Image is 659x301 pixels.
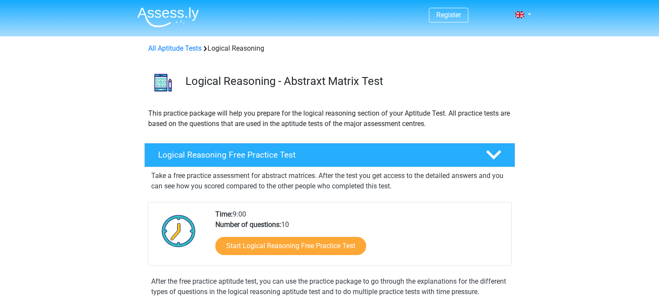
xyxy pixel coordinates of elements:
[145,43,515,54] div: Logical Reasoning
[148,44,201,52] a: All Aptitude Tests
[137,7,199,27] img: Assessly
[215,210,233,218] b: Time:
[145,64,182,101] img: logical reasoning
[158,150,472,160] h4: Logical Reasoning Free Practice Test
[436,11,461,19] a: Register
[148,108,511,129] p: This practice package will help you prepare for the logical reasoning section of your Aptitude Te...
[151,171,508,191] p: Take a free practice assessment for abstract matrices. After the test you get access to the detai...
[209,209,511,265] div: 9:00 10
[215,220,281,229] b: Number of questions:
[148,276,512,297] div: After the free practice aptitude test, you can use the practice package to go through the explana...
[215,237,366,255] a: Start Logical Reasoning Free Practice Test
[157,209,201,252] img: Clock
[185,74,508,88] h3: Logical Reasoning - Abstraxt Matrix Test
[141,143,519,167] a: Logical Reasoning Free Practice Test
